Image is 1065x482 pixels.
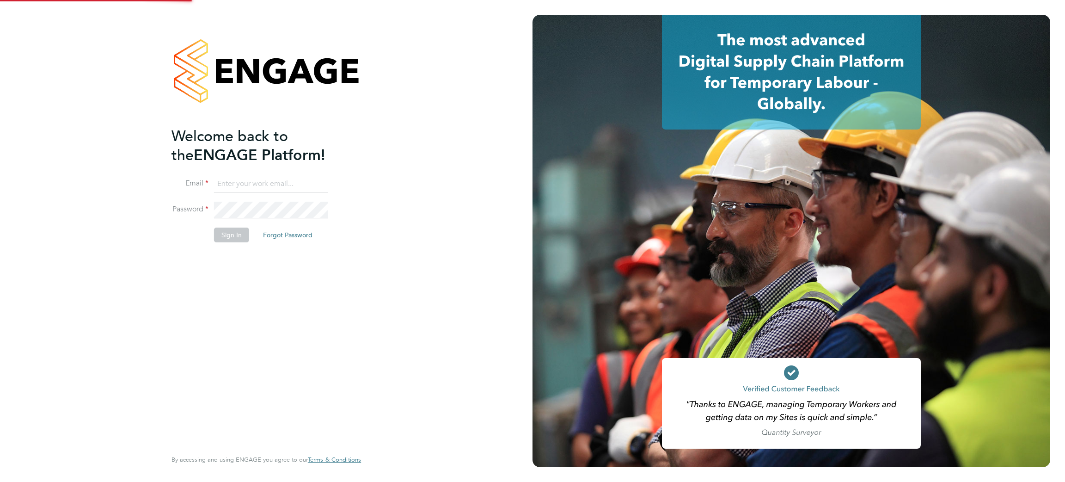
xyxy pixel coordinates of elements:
[214,228,249,242] button: Sign In
[214,176,328,192] input: Enter your work email...
[308,456,361,463] span: Terms & Conditions
[171,127,288,164] span: Welcome back to the
[171,204,208,214] label: Password
[256,228,320,242] button: Forgot Password
[171,127,352,165] h2: ENGAGE Platform!
[171,456,361,463] span: By accessing and using ENGAGE you agree to our
[308,456,361,463] a: Terms & Conditions
[171,179,208,188] label: Email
